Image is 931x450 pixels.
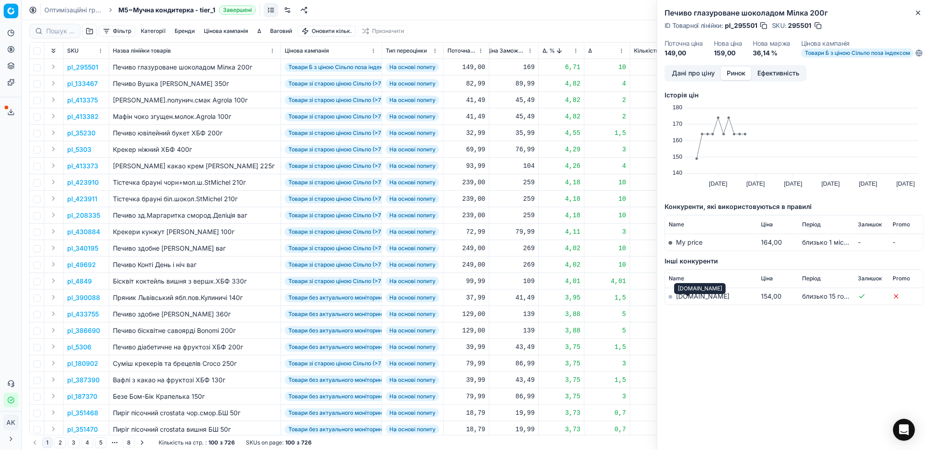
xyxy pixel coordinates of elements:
[113,260,277,269] div: Печиво Конті День і ніч ваг
[99,26,135,37] button: Фільтр
[855,234,889,251] td: -
[386,227,439,236] span: На основі попиту
[219,5,256,15] span: Завершені
[543,129,580,138] div: 4,55
[285,178,399,187] span: Товари зі старою ціною Сільпо (>7 днів)
[67,293,100,302] button: pl_390088
[48,144,59,155] button: Expand
[67,343,91,352] button: pl_5306
[48,177,59,187] button: Expand
[386,310,439,319] span: На основі попиту
[588,161,626,171] div: 4
[42,437,53,448] button: 1
[137,26,169,37] button: Категорії
[285,227,399,236] span: Товари зі старою ціною Сільпо (>7 днів)
[634,178,702,187] div: 9
[285,439,295,446] strong: 100
[634,161,702,171] div: 56
[113,244,277,253] div: Печиво здобне [PERSON_NAME] ваг
[113,326,277,335] div: Печиво бісквітне савоярді Bonomi 200г
[543,244,580,253] div: 4,02
[171,26,198,37] button: Бренди
[674,283,726,294] div: [DOMAIN_NAME]
[285,194,399,204] span: Товари зі старою ціною Сільпо (>7 днів)
[67,326,100,335] button: pl_386690
[588,260,626,269] div: 10
[543,343,580,352] div: 3,75
[67,277,92,286] p: pl_4849
[673,169,682,176] text: 140
[486,79,535,88] div: 89,99
[543,293,580,302] div: 3,95
[67,178,99,187] button: pl_423910
[486,277,535,286] div: 109
[386,260,439,269] span: На основі попиту
[67,425,98,434] button: pl_351470
[386,96,439,105] span: На основі попиту
[665,257,924,266] h5: Інші конкуренти
[801,48,914,58] span: Товари Б з ціною Сільпо поза індексом
[48,242,59,253] button: Expand
[634,194,702,204] div: 10
[676,238,702,246] span: My price
[896,180,915,187] text: [DATE]
[447,161,485,171] div: 93,99
[486,145,535,154] div: 76,99
[634,277,702,286] div: 24
[67,129,96,138] button: pl_35230
[67,112,99,121] button: pl_413382
[588,63,626,72] div: 10
[447,211,485,220] div: 239,00
[285,112,399,121] span: Товари зі старою ціною Сільпо (>7 днів)
[858,275,883,282] span: Залишок
[386,244,439,253] span: На основі попиту
[788,21,812,30] span: 295501
[200,26,252,37] button: Цінова кампанія
[447,112,485,121] div: 41,49
[48,45,59,56] button: Expand all
[802,275,821,282] span: Період
[802,238,872,246] span: близько 1 місяця тому
[67,375,100,385] button: pl_387390
[224,439,235,446] strong: 726
[486,211,535,220] div: 259
[634,47,692,54] span: Кількість продаж за 30 днів
[588,112,626,121] div: 2
[386,178,439,187] span: На основі попиту
[113,47,171,54] span: Назва лінійки товарів
[68,437,80,448] button: 3
[67,145,91,154] button: pl_5303
[634,227,702,236] div: 38
[447,326,485,335] div: 129,00
[665,48,703,58] dd: 149,00
[48,61,59,72] button: Expand
[447,343,485,352] div: 39,99
[447,293,485,302] div: 37,99
[543,63,580,72] div: 6,71
[725,21,757,30] span: pl_295501
[137,437,148,448] button: Go to next page
[67,310,99,319] button: pl_433755
[802,292,872,300] span: близько 15 годин тому
[543,227,580,236] div: 4,11
[386,129,439,138] span: На основі попиту
[67,260,96,269] button: pl_49692
[634,129,702,138] div: 106
[208,439,218,446] strong: 100
[285,47,329,54] span: Цінова кампанія
[48,358,59,369] button: Expand
[447,227,485,236] div: 72,99
[285,129,399,138] span: Товари зі старою ціною Сільпо (>7 днів)
[588,178,626,187] div: 10
[254,26,265,37] button: Δ
[67,79,98,88] button: pl_133467
[48,111,59,122] button: Expand
[447,79,485,88] div: 82,99
[673,153,682,160] text: 150
[543,211,580,220] div: 4,18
